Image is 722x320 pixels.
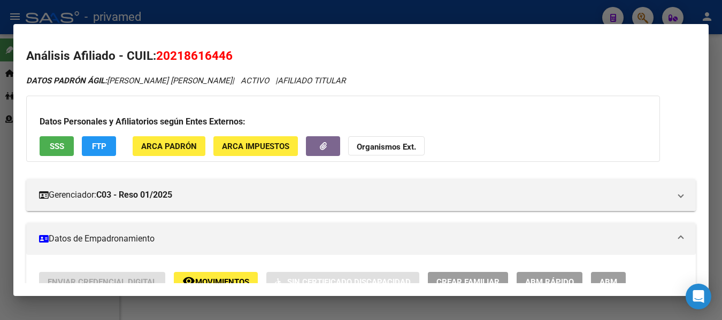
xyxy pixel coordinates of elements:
[525,277,574,287] span: ABM Rápido
[40,115,647,128] h3: Datos Personales y Afiliatorios según Entes Externos:
[92,142,106,151] span: FTP
[26,179,696,211] mat-expansion-panel-header: Gerenciador:C03 - Reso 01/2025
[348,136,425,156] button: Organismos Ext.
[287,277,411,287] span: Sin Certificado Discapacidad
[156,49,233,63] span: 20218616446
[278,76,345,85] span: AFILIADO TITULAR
[591,272,626,292] button: ABM
[40,136,74,156] button: SSS
[600,277,617,287] span: ABM
[39,232,670,245] mat-panel-title: Datos de Empadronamiento
[26,76,232,85] span: [PERSON_NAME] [PERSON_NAME]
[48,277,157,287] span: Enviar Credencial Digital
[517,272,582,292] button: ABM Rápido
[182,275,195,287] mat-icon: remove_red_eye
[686,284,711,309] div: Open Intercom Messenger
[141,142,197,151] span: ARCA Padrón
[39,189,670,201] mat-panel-title: Gerenciador:
[213,136,298,156] button: ARCA Impuestos
[222,142,289,151] span: ARCA Impuestos
[26,223,696,255] mat-expansion-panel-header: Datos de Empadronamiento
[50,142,64,151] span: SSS
[436,277,500,287] span: Crear Familiar
[195,277,249,287] span: Movimientos
[26,76,345,85] i: | ACTIVO |
[39,272,165,292] button: Enviar Credencial Digital
[82,136,116,156] button: FTP
[26,47,696,65] h2: Análisis Afiliado - CUIL:
[174,272,258,292] button: Movimientos
[96,189,172,201] strong: C03 - Reso 01/2025
[357,142,416,152] strong: Organismos Ext.
[266,272,419,292] button: Sin Certificado Discapacidad
[26,76,107,85] strong: DATOS PADRÓN ÁGIL:
[133,136,205,156] button: ARCA Padrón
[428,272,508,292] button: Crear Familiar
